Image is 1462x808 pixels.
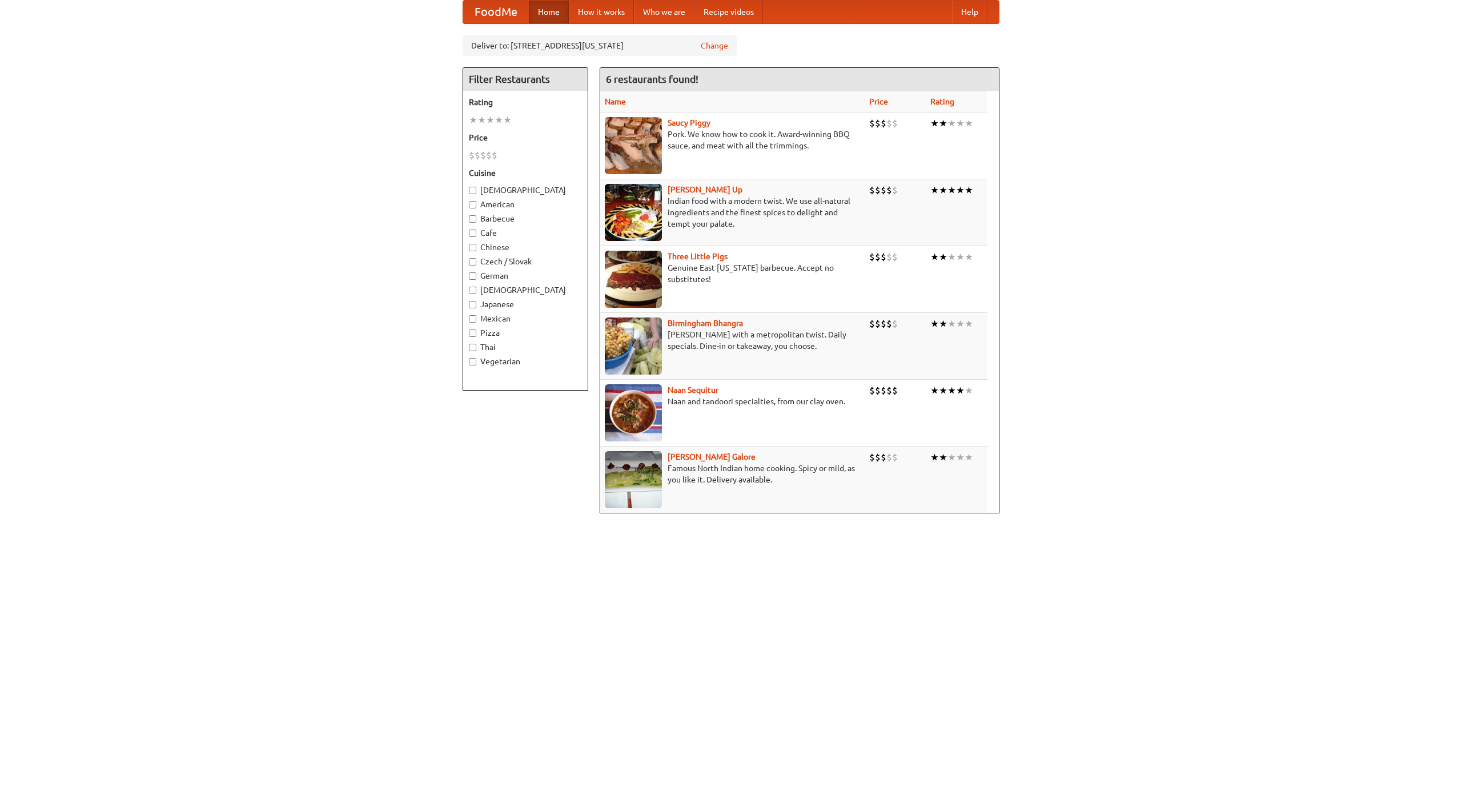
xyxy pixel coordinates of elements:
[605,384,662,441] img: naansequitur.jpg
[930,184,939,196] li: ★
[606,74,698,85] ng-pluralize: 6 restaurants found!
[469,272,476,280] input: German
[668,252,728,261] a: Three Little Pigs
[469,358,476,365] input: Vegetarian
[875,384,881,397] li: $
[469,213,582,224] label: Barbecue
[469,344,476,351] input: Thai
[503,114,512,126] li: ★
[881,184,886,196] li: $
[463,1,529,23] a: FoodMe
[892,251,898,263] li: $
[469,149,475,162] li: $
[605,262,860,285] p: Genuine East [US_STATE] barbecue. Accept no substitutes!
[668,385,718,395] a: Naan Sequitur
[875,451,881,464] li: $
[569,1,634,23] a: How it works
[965,184,973,196] li: ★
[886,384,892,397] li: $
[947,317,956,330] li: ★
[886,317,892,330] li: $
[492,149,497,162] li: $
[529,1,569,23] a: Home
[605,317,662,375] img: bhangra.jpg
[956,384,965,397] li: ★
[469,270,582,282] label: German
[469,327,582,339] label: Pizza
[495,114,503,126] li: ★
[469,299,582,310] label: Japanese
[469,227,582,239] label: Cafe
[469,184,582,196] label: [DEMOGRAPHIC_DATA]
[477,114,486,126] li: ★
[469,329,476,337] input: Pizza
[939,317,947,330] li: ★
[469,97,582,108] h5: Rating
[605,396,860,407] p: Naan and tandoori specialties, from our clay oven.
[480,149,486,162] li: $
[634,1,694,23] a: Who we are
[892,184,898,196] li: $
[869,117,875,130] li: $
[881,317,886,330] li: $
[869,251,875,263] li: $
[469,242,582,253] label: Chinese
[875,184,881,196] li: $
[886,184,892,196] li: $
[486,149,492,162] li: $
[605,97,626,106] a: Name
[469,301,476,308] input: Japanese
[892,317,898,330] li: $
[668,319,743,328] b: Birmingham Bhangra
[875,117,881,130] li: $
[605,251,662,308] img: littlepigs.jpg
[939,384,947,397] li: ★
[939,251,947,263] li: ★
[668,185,742,194] b: [PERSON_NAME] Up
[892,451,898,464] li: $
[881,251,886,263] li: $
[965,451,973,464] li: ★
[892,117,898,130] li: $
[869,451,875,464] li: $
[469,187,476,194] input: [DEMOGRAPHIC_DATA]
[947,251,956,263] li: ★
[965,384,973,397] li: ★
[469,201,476,208] input: American
[469,230,476,237] input: Cafe
[939,451,947,464] li: ★
[869,384,875,397] li: $
[886,251,892,263] li: $
[930,251,939,263] li: ★
[469,114,477,126] li: ★
[956,251,965,263] li: ★
[930,384,939,397] li: ★
[965,251,973,263] li: ★
[463,68,588,91] h4: Filter Restaurants
[930,117,939,130] li: ★
[875,317,881,330] li: $
[605,329,860,352] p: [PERSON_NAME] with a metropolitan twist. Daily specials. Dine-in or takeaway, you choose.
[469,287,476,294] input: [DEMOGRAPHIC_DATA]
[469,284,582,296] label: [DEMOGRAPHIC_DATA]
[947,451,956,464] li: ★
[956,451,965,464] li: ★
[965,117,973,130] li: ★
[486,114,495,126] li: ★
[956,184,965,196] li: ★
[886,451,892,464] li: $
[463,35,737,56] div: Deliver to: [STREET_ADDRESS][US_STATE]
[881,384,886,397] li: $
[881,117,886,130] li: $
[668,452,756,461] a: [PERSON_NAME] Galore
[694,1,763,23] a: Recipe videos
[469,256,582,267] label: Czech / Slovak
[930,317,939,330] li: ★
[605,128,860,151] p: Pork. We know how to cook it. Award-winning BBQ sauce, and meat with all the trimmings.
[469,356,582,367] label: Vegetarian
[965,317,973,330] li: ★
[605,195,860,230] p: Indian food with a modern twist. We use all-natural ingredients and the finest spices to delight ...
[947,384,956,397] li: ★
